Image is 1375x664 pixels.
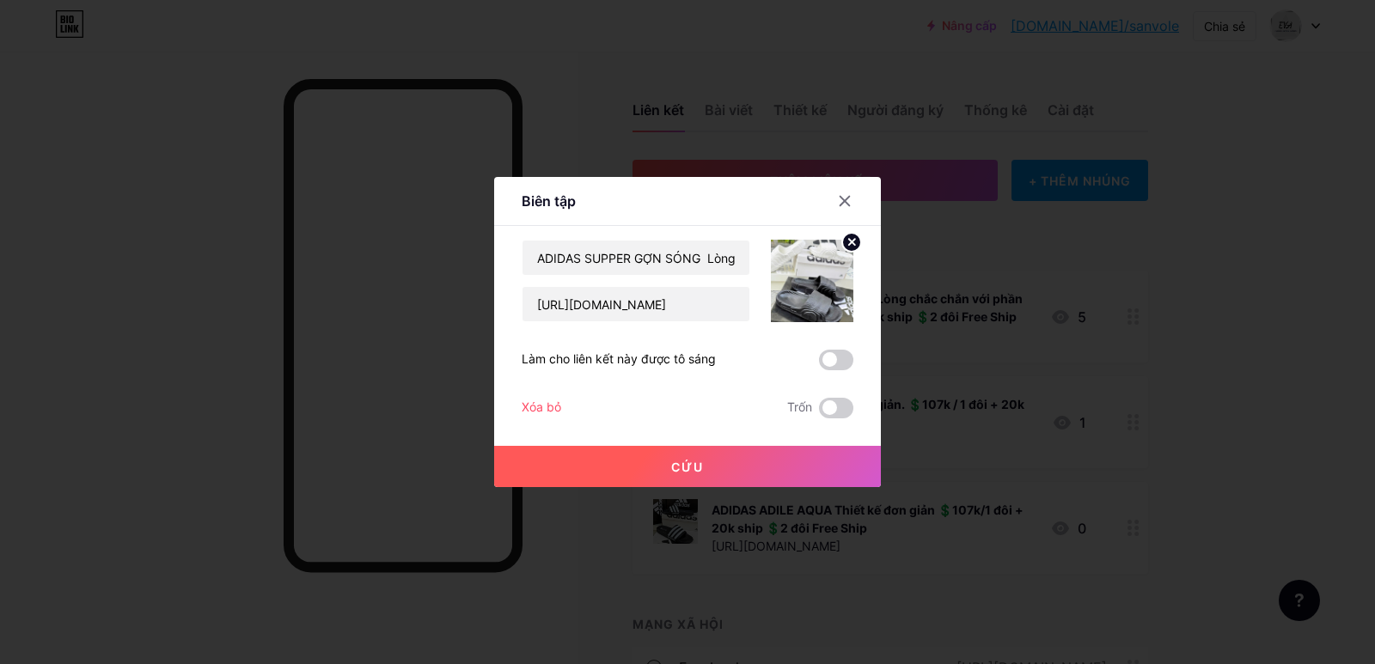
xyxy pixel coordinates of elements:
[494,446,881,487] button: Cứu
[671,460,704,474] font: Cứu
[522,399,561,414] font: Xóa bỏ
[771,240,853,322] img: liên kết_hình thu nhỏ
[522,241,749,275] input: Tiêu đề
[522,192,576,210] font: Biên tập
[522,351,716,366] font: Làm cho liên kết này được tô sáng
[787,399,812,414] font: Trốn
[522,287,749,321] input: URL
